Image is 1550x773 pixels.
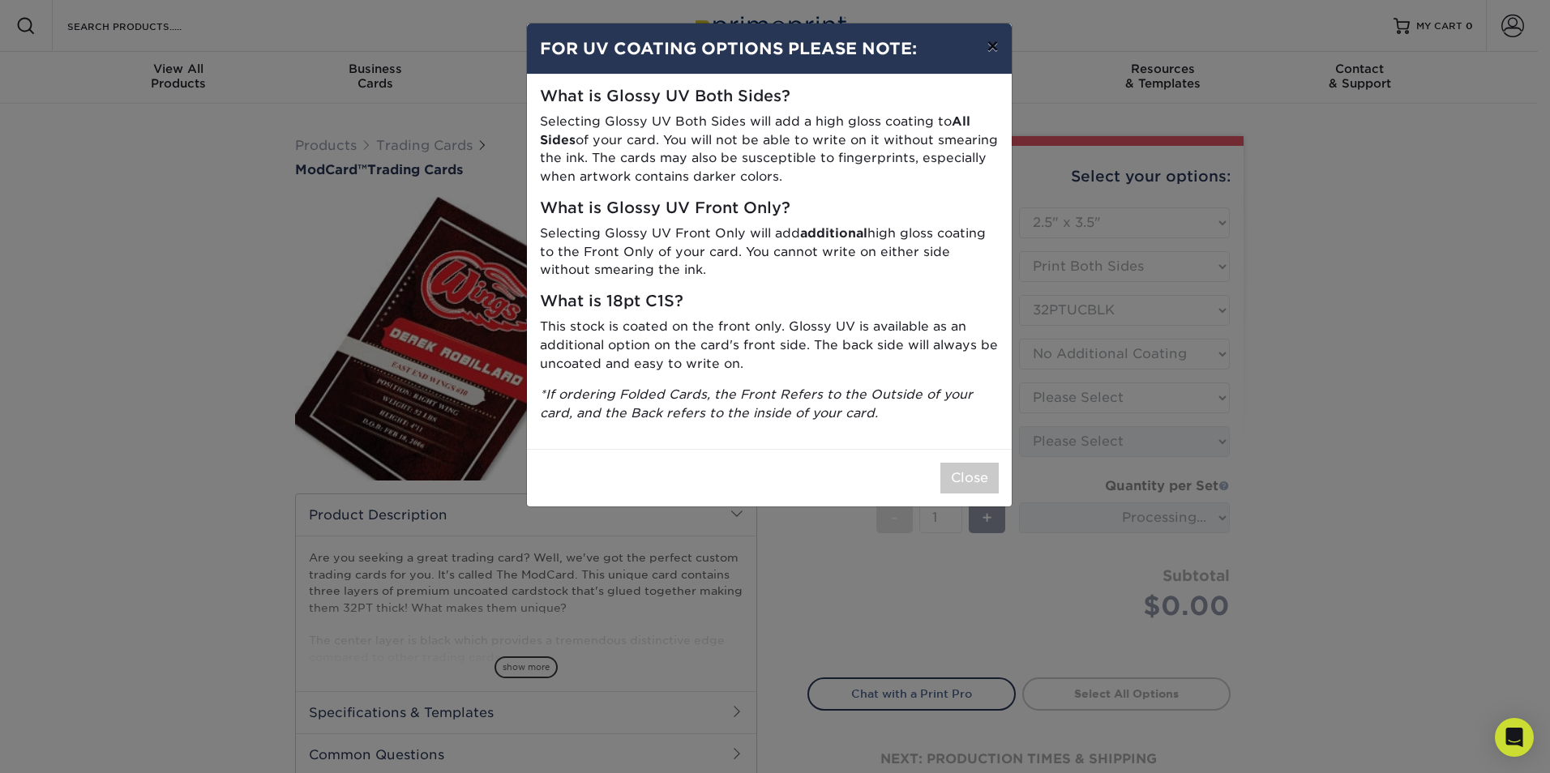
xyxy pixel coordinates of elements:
button: × [974,23,1011,69]
h5: What is Glossy UV Both Sides? [540,88,999,106]
i: *If ordering Folded Cards, the Front Refers to the Outside of your card, and the Back refers to t... [540,386,973,421]
h5: What is Glossy UV Front Only? [540,199,999,218]
p: Selecting Glossy UV Both Sides will add a high gloss coating to of your card. You will not be abl... [540,113,999,186]
div: Open Intercom Messenger [1495,718,1534,757]
h5: What is 18pt C1S? [540,293,999,311]
strong: All Sides [540,113,970,147]
strong: additional [800,225,867,241]
p: Selecting Glossy UV Front Only will add high gloss coating to the Front Only of your card. You ca... [540,224,999,280]
button: Close [940,463,999,493]
h4: FOR UV COATING OPTIONS PLEASE NOTE: [540,36,999,61]
p: This stock is coated on the front only. Glossy UV is available as an additional option on the car... [540,318,999,373]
